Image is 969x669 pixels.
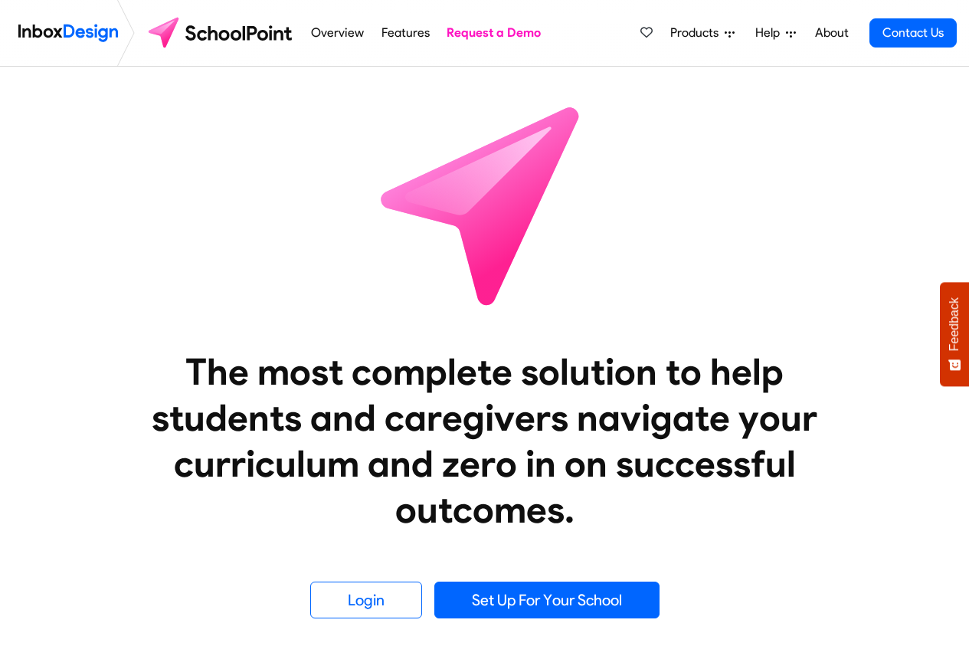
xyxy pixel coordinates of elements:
[310,582,422,618] a: Login
[810,18,853,48] a: About
[121,349,849,533] heading: The most complete solution to help students and caregivers navigate your curriculum and zero in o...
[749,18,802,48] a: Help
[377,18,434,48] a: Features
[940,282,969,386] button: Feedback - Show survey
[347,67,623,343] img: icon_schoolpoint.svg
[755,24,786,42] span: Help
[948,297,961,351] span: Feedback
[434,582,660,618] a: Set Up For Your School
[664,18,741,48] a: Products
[670,24,725,42] span: Products
[869,18,957,48] a: Contact Us
[443,18,545,48] a: Request a Demo
[307,18,368,48] a: Overview
[141,15,303,51] img: schoolpoint logo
